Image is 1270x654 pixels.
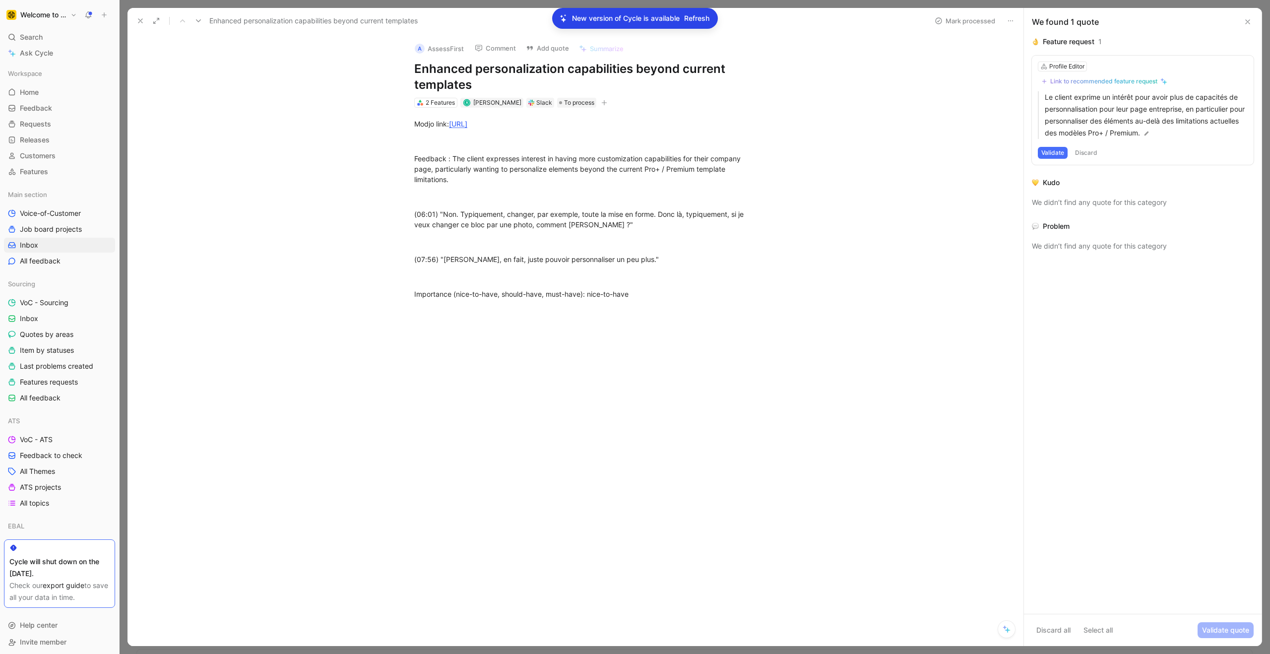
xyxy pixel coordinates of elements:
[8,68,42,78] span: Workspace
[1049,62,1084,71] div: Profile Editor
[1198,622,1254,638] button: Validate quote
[1032,622,1075,638] button: Discard all
[4,206,115,221] a: Voice-of-Customer
[414,153,758,185] div: Feedback : The client expresses interest in having more customization capabilities for their comp...
[20,482,61,492] span: ATS projects
[426,98,455,108] div: 2 Features
[1079,622,1117,638] button: Select all
[1072,147,1101,159] button: Discard
[4,30,115,45] div: Search
[1050,77,1157,85] div: Link to recommended feature request
[414,254,758,264] div: (07:56) "[PERSON_NAME], en fait, juste pouvoir personnaliser un peu plus."
[20,638,66,646] span: Invite member
[20,103,52,113] span: Feedback
[557,98,596,108] div: To process
[414,289,758,299] div: Importance (nice-to-have, should-have, must-have): nice-to-have
[4,480,115,495] a: ATS projects
[449,120,467,128] a: [URL]
[684,12,710,25] button: Refresh
[4,85,115,100] a: Home
[684,12,709,24] span: Refresh
[1032,16,1099,28] div: We found 1 quote
[6,10,16,20] img: Welcome to the Jungle
[1032,196,1254,208] div: We didn’t find any quote for this category
[414,119,758,129] div: Modjo link:
[521,41,573,55] button: Add quote
[20,466,55,476] span: All Themes
[4,519,115,533] div: EBAL
[1032,240,1254,252] div: We didn’t find any quote for this category
[4,635,115,650] div: Invite member
[4,101,115,116] a: Feedback
[20,224,82,234] span: Job board projects
[4,132,115,147] a: Releases
[209,15,418,27] span: Enhanced personalization capabilities beyond current templates
[20,10,66,19] h1: Welcome to the Jungle
[1043,36,1094,48] div: Feature request
[4,148,115,163] a: Customers
[1143,130,1150,137] img: pen.svg
[4,413,115,511] div: ATSVoC - ATSFeedback to checkAll ThemesATS projectsAll topics
[4,8,79,22] button: Welcome to the JungleWelcome to the Jungle
[4,311,115,326] a: Inbox
[8,416,20,426] span: ATS
[1032,223,1039,230] img: 💬
[930,14,1000,28] button: Mark processed
[1038,147,1068,159] button: Validate
[470,41,520,55] button: Comment
[4,391,115,405] a: All feedback
[20,345,74,355] span: Item by statuses
[4,519,115,536] div: EBAL
[20,119,51,129] span: Requests
[20,47,53,59] span: Ask Cycle
[473,99,521,106] span: [PERSON_NAME]
[1043,220,1070,232] div: Problem
[20,361,93,371] span: Last problems created
[20,621,58,629] span: Help center
[8,279,35,289] span: Sourcing
[4,254,115,268] a: All feedback
[4,343,115,358] a: Item by statuses
[8,521,24,531] span: EBAL
[1038,75,1171,87] button: Link to recommended feature request
[4,295,115,310] a: VoC - Sourcing
[464,100,469,105] div: A
[20,167,48,177] span: Features
[4,464,115,479] a: All Themes
[590,44,624,53] span: Summarize
[4,359,115,374] a: Last problems created
[4,375,115,390] a: Features requests
[4,327,115,342] a: Quotes by areas
[4,222,115,237] a: Job board projects
[20,377,78,387] span: Features requests
[4,432,115,447] a: VoC - ATS
[43,581,84,589] a: export guide
[20,240,38,250] span: Inbox
[415,44,425,54] div: A
[572,12,680,24] p: New version of Cycle is available
[4,276,115,405] div: SourcingVoC - SourcingInboxQuotes by areasItem by statusesLast problems createdFeatures requestsA...
[414,209,758,230] div: (06:01) "Non. Typiquement, changer, par exemple, toute la mise en forme. Donc là, typiquement, si...
[4,496,115,511] a: All topics
[9,556,110,580] div: Cycle will shut down on the [DATE].
[1032,179,1039,186] img: 💛
[4,448,115,463] a: Feedback to check
[1045,91,1248,139] p: Le client exprime un intérêt pour avoir plus de capacités de personnalisation pour leur page entr...
[4,187,115,202] div: Main section
[4,238,115,253] a: Inbox
[414,61,758,93] h1: Enhanced personalization capabilities beyond current templates
[20,87,39,97] span: Home
[4,164,115,179] a: Features
[1043,177,1060,189] div: Kudo
[20,329,73,339] span: Quotes by areas
[20,435,53,445] span: VoC - ATS
[20,208,81,218] span: Voice-of-Customer
[1098,36,1102,48] div: 1
[1032,38,1039,45] img: 👌
[4,66,115,81] div: Workspace
[20,256,61,266] span: All feedback
[4,413,115,428] div: ATS
[4,187,115,268] div: Main sectionVoice-of-CustomerJob board projectsInboxAll feedback
[20,314,38,324] span: Inbox
[564,98,594,108] span: To process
